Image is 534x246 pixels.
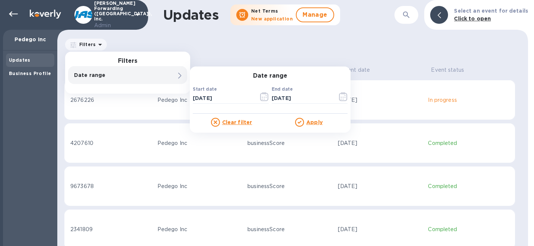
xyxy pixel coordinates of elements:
[157,96,242,104] div: Pedego Inc
[341,66,380,74] span: Event date
[431,66,464,74] p: Event status
[190,72,351,80] h3: Date range
[76,41,96,48] p: Filters
[341,66,370,74] p: Event date
[306,119,323,125] u: Apply
[94,22,131,29] p: Admin
[247,139,332,147] div: businessScore
[94,1,131,29] p: [PERSON_NAME] Forwarding ([GEOGRAPHIC_DATA]), Inc.
[74,71,156,79] p: Date range
[338,96,422,104] div: [DATE]
[428,226,509,233] p: Completed
[163,7,218,23] h1: Updates
[454,8,528,14] b: Select an event for details
[30,10,61,19] img: Logo
[9,36,51,43] p: Pedego Inc
[250,66,289,74] span: Event type
[251,16,293,22] b: New application
[9,57,31,63] b: Updates
[431,66,474,74] span: Event status
[338,139,422,147] div: [DATE]
[428,182,509,190] p: Completed
[247,226,332,233] div: businessScore
[251,8,278,14] b: Net Terms
[250,66,279,74] p: Event type
[338,226,422,233] div: [DATE]
[338,182,422,190] div: [DATE]
[157,139,242,147] div: Pedego Inc
[193,87,217,92] label: Start date
[65,58,190,65] h3: Filters
[222,119,252,125] u: Clear filter
[70,139,151,147] div: 4207610
[9,71,51,76] b: Business Profile
[70,96,151,104] div: 2676226
[70,182,151,190] div: 9673678
[157,182,242,190] div: Pedego Inc
[272,87,292,92] label: End date
[296,7,334,22] button: Manage
[157,226,242,233] div: Pedego Inc
[454,16,491,22] b: Click to open
[428,96,509,104] p: In progress
[428,139,509,147] p: Completed
[70,226,151,233] div: 2341809
[303,10,327,19] span: Manage
[247,182,332,190] div: businessScore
